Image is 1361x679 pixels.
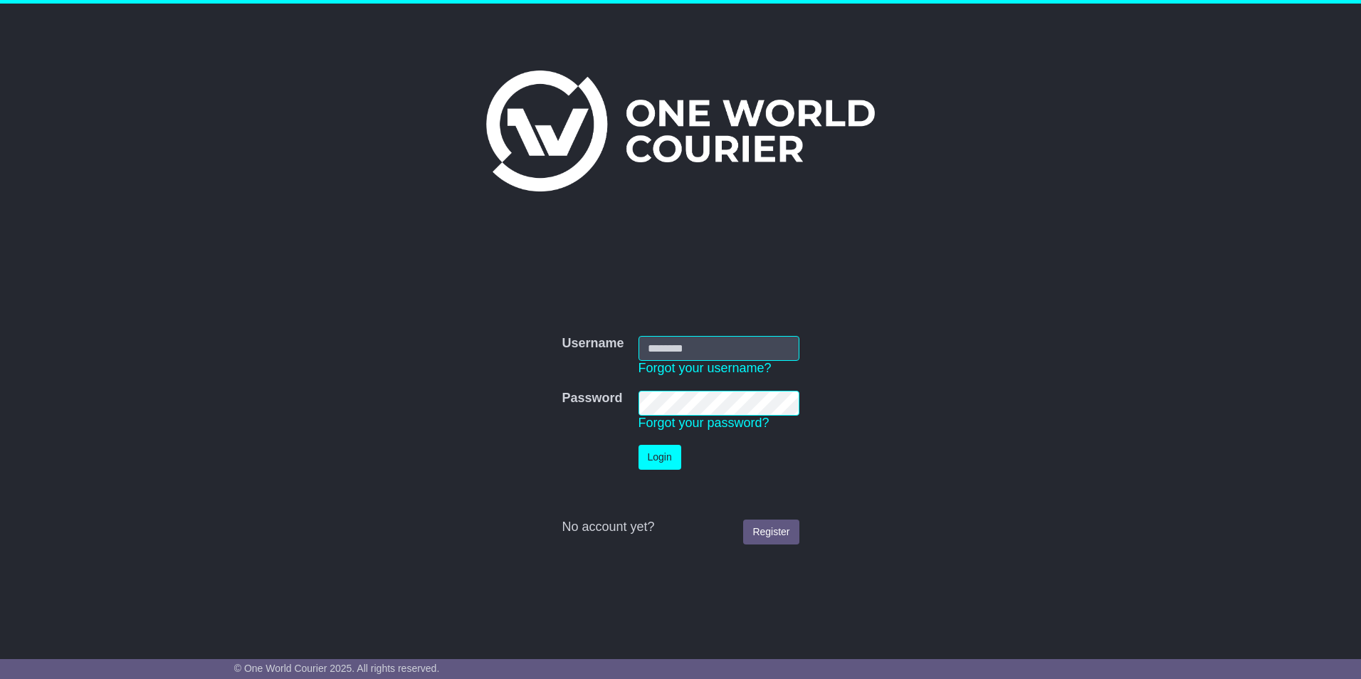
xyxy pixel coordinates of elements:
div: No account yet? [562,520,799,535]
span: © One World Courier 2025. All rights reserved. [234,663,440,674]
a: Forgot your username? [639,361,772,375]
a: Forgot your password? [639,416,769,430]
button: Login [639,445,681,470]
label: Username [562,336,624,352]
img: One World [486,70,875,191]
a: Register [743,520,799,544]
label: Password [562,391,622,406]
